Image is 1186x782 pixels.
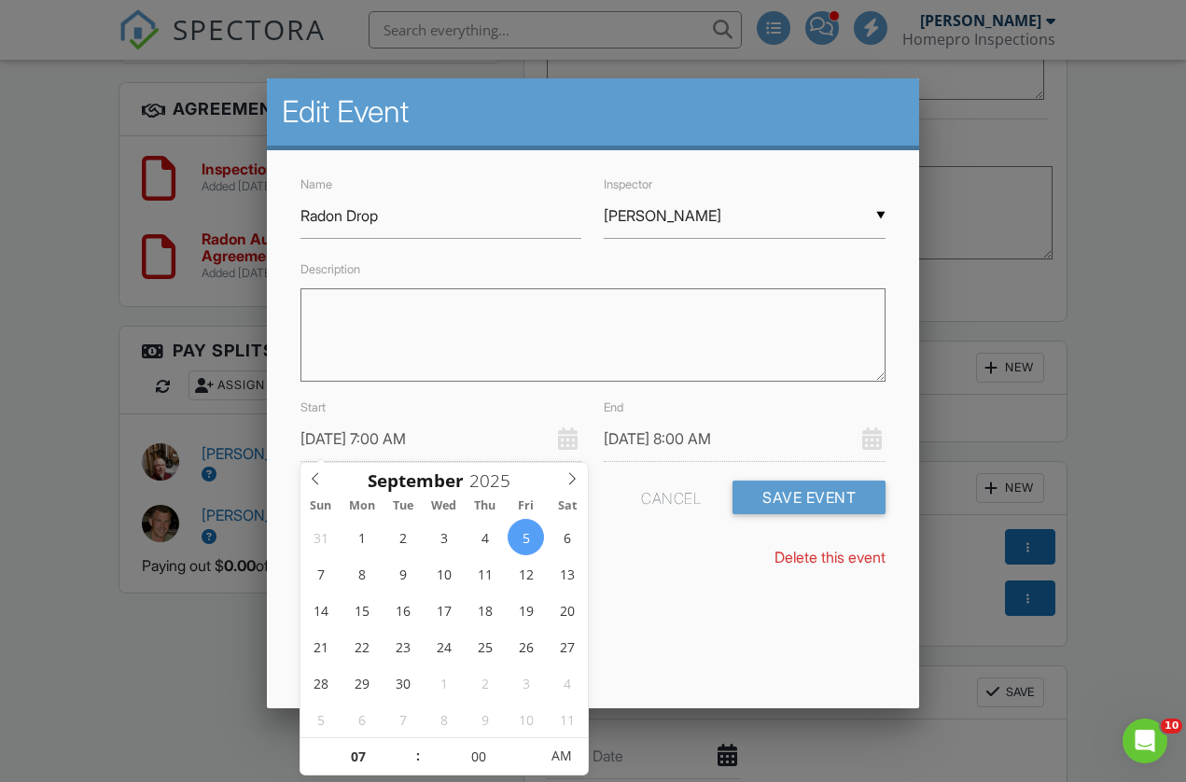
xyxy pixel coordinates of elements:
input: Select Date [604,416,886,462]
span: October 8, 2025 [426,701,462,737]
span: September 22, 2025 [343,628,380,664]
label: Start [300,400,326,414]
iframe: Intercom live chat [1123,719,1167,763]
span: September 14, 2025 [302,592,339,628]
span: : [415,737,421,775]
input: Select Date [300,416,582,462]
span: September 8, 2025 [343,555,380,592]
span: October 5, 2025 [302,701,339,737]
span: Thu [465,500,506,512]
span: October 7, 2025 [384,701,421,737]
span: September 17, 2025 [426,592,462,628]
span: September 10, 2025 [426,555,462,592]
span: Tue [383,500,424,512]
span: September 24, 2025 [426,628,462,664]
span: September 3, 2025 [426,519,462,555]
span: September 25, 2025 [467,628,503,664]
span: September 9, 2025 [384,555,421,592]
span: September 15, 2025 [343,592,380,628]
span: Mon [342,500,383,512]
span: Scroll to increment [368,472,464,490]
span: October 6, 2025 [343,701,380,737]
span: October 4, 2025 [549,664,585,701]
div: Cancel [641,481,701,514]
span: October 1, 2025 [426,664,462,701]
span: September 27, 2025 [549,628,585,664]
span: Click to toggle [536,737,587,775]
span: September 13, 2025 [549,555,585,592]
span: September 28, 2025 [302,664,339,701]
span: Sat [547,500,588,512]
span: September 7, 2025 [302,555,339,592]
span: October 9, 2025 [467,701,503,737]
input: Scroll to increment [421,738,536,775]
span: 10 [1161,719,1182,733]
span: September 12, 2025 [508,555,544,592]
label: Inspector [604,177,652,191]
input: Scroll to increment [464,468,525,493]
span: September 16, 2025 [384,592,421,628]
span: September 23, 2025 [384,628,421,664]
span: October 3, 2025 [508,664,544,701]
span: August 31, 2025 [302,519,339,555]
span: September 2, 2025 [384,519,421,555]
label: Description [300,262,360,276]
h2: Edit Event [282,93,904,131]
span: September 19, 2025 [508,592,544,628]
span: Sun [300,500,342,512]
span: September 4, 2025 [467,519,503,555]
span: September 1, 2025 [343,519,380,555]
span: September 20, 2025 [549,592,585,628]
span: September 30, 2025 [384,664,421,701]
a: Delete this event [774,548,886,566]
span: October 11, 2025 [549,701,585,737]
span: September 6, 2025 [549,519,585,555]
button: Save Event [733,481,886,514]
span: September 21, 2025 [302,628,339,664]
span: October 10, 2025 [508,701,544,737]
span: September 29, 2025 [343,664,380,701]
span: Wed [424,500,465,512]
span: September 11, 2025 [467,555,503,592]
span: September 26, 2025 [508,628,544,664]
span: September 18, 2025 [467,592,503,628]
span: October 2, 2025 [467,664,503,701]
label: End [604,400,623,414]
label: Name [300,177,332,191]
span: September 5, 2025 [508,519,544,555]
span: Fri [506,500,547,512]
input: Scroll to increment [300,738,415,775]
